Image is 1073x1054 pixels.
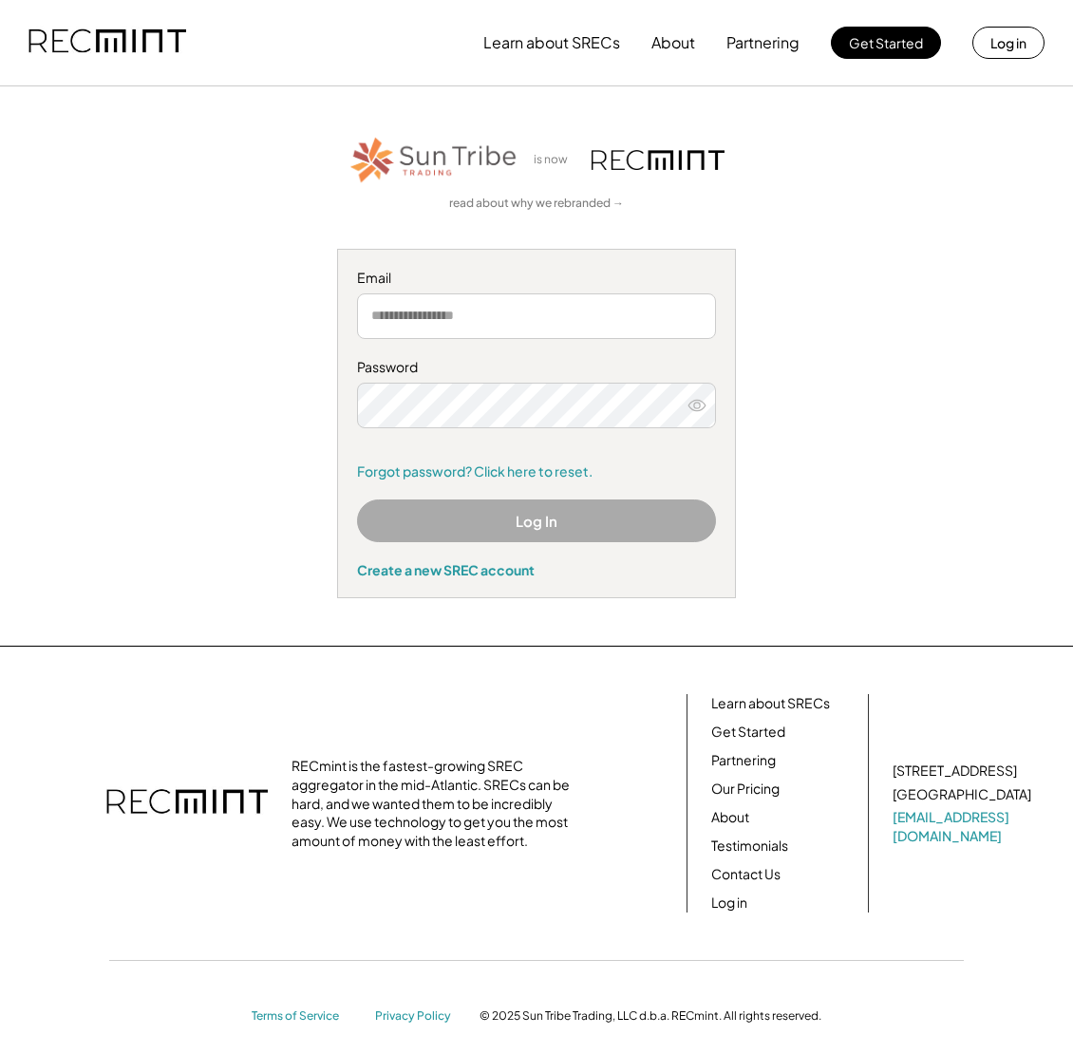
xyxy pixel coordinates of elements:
[651,24,695,62] button: About
[357,561,716,578] div: Create a new SREC account
[449,196,624,212] a: read about why we rebranded →
[893,785,1031,804] div: [GEOGRAPHIC_DATA]
[28,10,186,75] img: recmint-logotype%403x.png
[357,269,716,288] div: Email
[348,134,519,186] img: STT_Horizontal_Logo%2B-%2BColor.png
[711,694,830,713] a: Learn about SRECs
[711,837,788,856] a: Testimonials
[711,808,749,827] a: About
[292,757,576,850] div: RECmint is the fastest-growing SREC aggregator in the mid-Atlantic. SRECs can be hard, and we wan...
[357,499,716,542] button: Log In
[711,780,780,799] a: Our Pricing
[480,1008,821,1024] div: © 2025 Sun Tribe Trading, LLC d.b.a. RECmint. All rights reserved.
[711,865,781,884] a: Contact Us
[592,150,725,170] img: recmint-logotype%403x.png
[252,1008,356,1025] a: Terms of Service
[893,762,1017,781] div: [STREET_ADDRESS]
[711,723,785,742] a: Get Started
[726,24,800,62] button: Partnering
[893,808,1035,845] a: [EMAIL_ADDRESS][DOMAIN_NAME]
[529,152,582,168] div: is now
[711,751,776,770] a: Partnering
[711,894,747,913] a: Log in
[106,770,268,837] img: recmint-logotype%403x.png
[357,358,716,377] div: Password
[357,462,716,481] a: Forgot password? Click here to reset.
[831,27,941,59] button: Get Started
[483,24,620,62] button: Learn about SRECs
[972,27,1045,59] button: Log in
[375,1008,461,1025] a: Privacy Policy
